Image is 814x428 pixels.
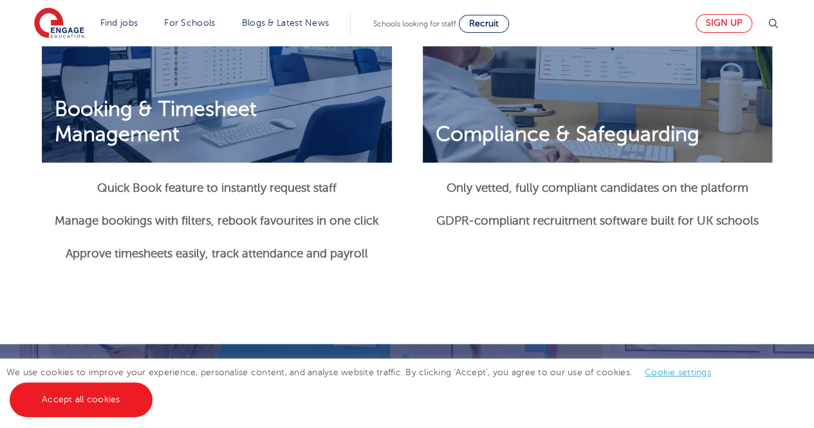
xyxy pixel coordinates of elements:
[100,18,138,28] a: Find jobs
[242,18,329,28] a: Blogs & Latest News
[164,18,215,28] a: For Schools
[6,368,724,404] span: We use cookies to improve your experience, personalise content, and analyse website traffic. By c...
[10,382,153,417] a: Accept all cookies
[447,181,748,194] strong: Only vetted, fully compliant candidates on the platform
[97,181,337,194] strong: Quick Book feature to instantly request staff
[34,8,84,40] img: Engage Education
[66,247,368,260] strong: Approve timesheets easily, track attendance and payroll
[42,97,392,147] span: Booking & Timesheet Management
[373,19,456,28] span: Schools looking for staff
[423,122,712,147] span: Compliance & Safeguarding
[55,214,378,227] strong: Manage bookings with filters, rebook favourites in one click
[436,214,759,227] strong: GDPR-compliant recruitment software built for UK schools
[696,14,752,33] a: Sign up
[645,368,711,377] a: Cookie settings
[459,15,509,33] a: Recruit
[469,19,499,28] span: Recruit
